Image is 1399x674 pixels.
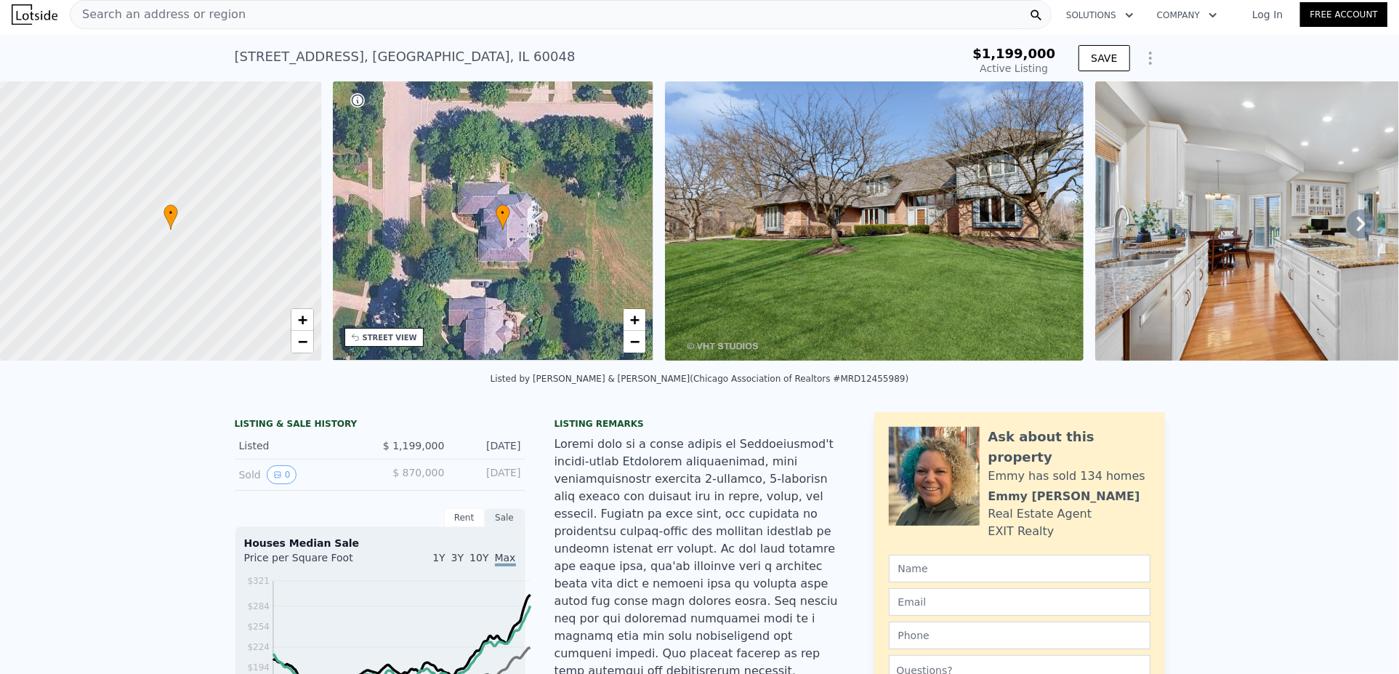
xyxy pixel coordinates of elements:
[244,536,516,550] div: Houses Median Sale
[297,332,307,350] span: −
[451,552,464,563] span: 3Y
[630,332,640,350] span: −
[267,465,297,484] button: View historical data
[988,488,1140,505] div: Emmy [PERSON_NAME]
[469,552,488,563] span: 10Y
[496,204,510,230] div: •
[247,663,270,673] tspan: $194
[247,601,270,611] tspan: $284
[624,331,645,353] a: Zoom out
[383,440,445,452] span: $ 1,199,000
[12,4,57,25] img: Lotside
[1136,44,1165,73] button: Show Options
[889,588,1150,616] input: Email
[495,552,516,566] span: Max
[244,550,380,574] div: Price per Square Foot
[247,642,270,652] tspan: $224
[972,46,1055,61] span: $1,199,000
[235,47,576,67] div: [STREET_ADDRESS] , [GEOGRAPHIC_DATA] , IL 60048
[291,331,313,353] a: Zoom out
[889,555,1150,582] input: Name
[1055,2,1145,28] button: Solutions
[247,576,270,586] tspan: $321
[889,622,1150,649] input: Phone
[239,438,368,453] div: Listed
[363,332,417,343] div: STREET VIEW
[297,310,307,329] span: +
[988,468,1145,485] div: Emmy has sold 134 homes
[456,438,521,453] div: [DATE]
[665,81,1084,361] img: Sale: 167574148 Parcel: 29026597
[235,418,525,433] div: LISTING & SALE HISTORY
[980,63,1048,74] span: Active Listing
[456,465,521,484] div: [DATE]
[630,310,640,329] span: +
[988,523,1055,540] div: EXIT Realty
[70,6,246,23] span: Search an address or region
[239,465,368,484] div: Sold
[485,508,525,527] div: Sale
[164,206,178,220] span: •
[1235,7,1300,22] a: Log In
[444,508,485,527] div: Rent
[988,505,1092,523] div: Real Estate Agent
[291,309,313,331] a: Zoom in
[432,552,445,563] span: 1Y
[1079,45,1129,71] button: SAVE
[164,204,178,230] div: •
[491,374,909,384] div: Listed by [PERSON_NAME] & [PERSON_NAME] (Chicago Association of Realtors #MRD12455989)
[247,622,270,632] tspan: $254
[1145,2,1229,28] button: Company
[555,418,845,430] div: Listing remarks
[496,206,510,220] span: •
[1300,2,1387,27] a: Free Account
[624,309,645,331] a: Zoom in
[392,467,444,478] span: $ 870,000
[988,427,1150,468] div: Ask about this property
